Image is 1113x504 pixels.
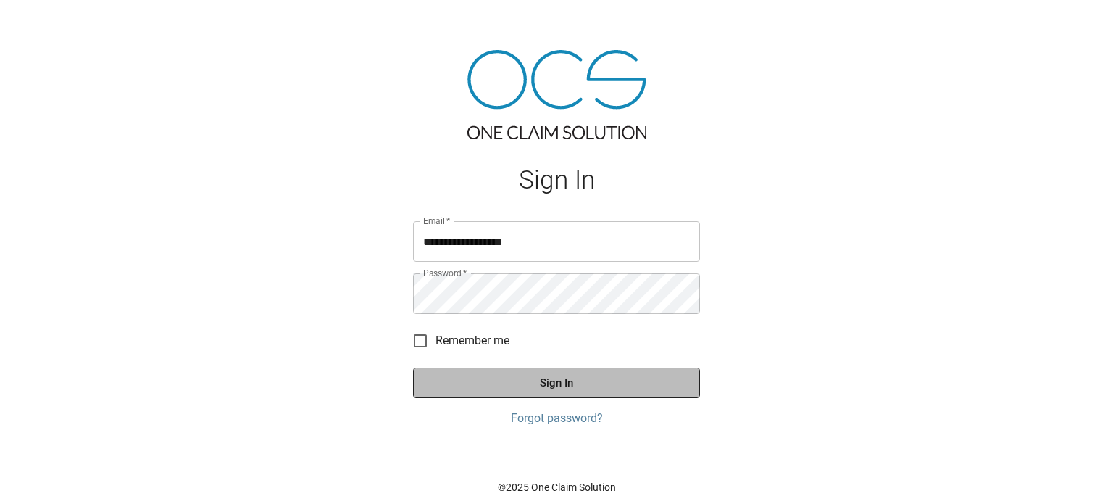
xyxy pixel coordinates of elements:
span: Remember me [435,332,509,350]
button: Sign In [413,368,700,398]
label: Email [423,215,451,227]
label: Password [423,267,467,279]
a: Forgot password? [413,410,700,427]
h1: Sign In [413,165,700,195]
p: © 2025 One Claim Solution [413,480,700,495]
img: ocs-logo-white-transparent.png [17,9,75,38]
img: ocs-logo-tra.png [467,50,646,139]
